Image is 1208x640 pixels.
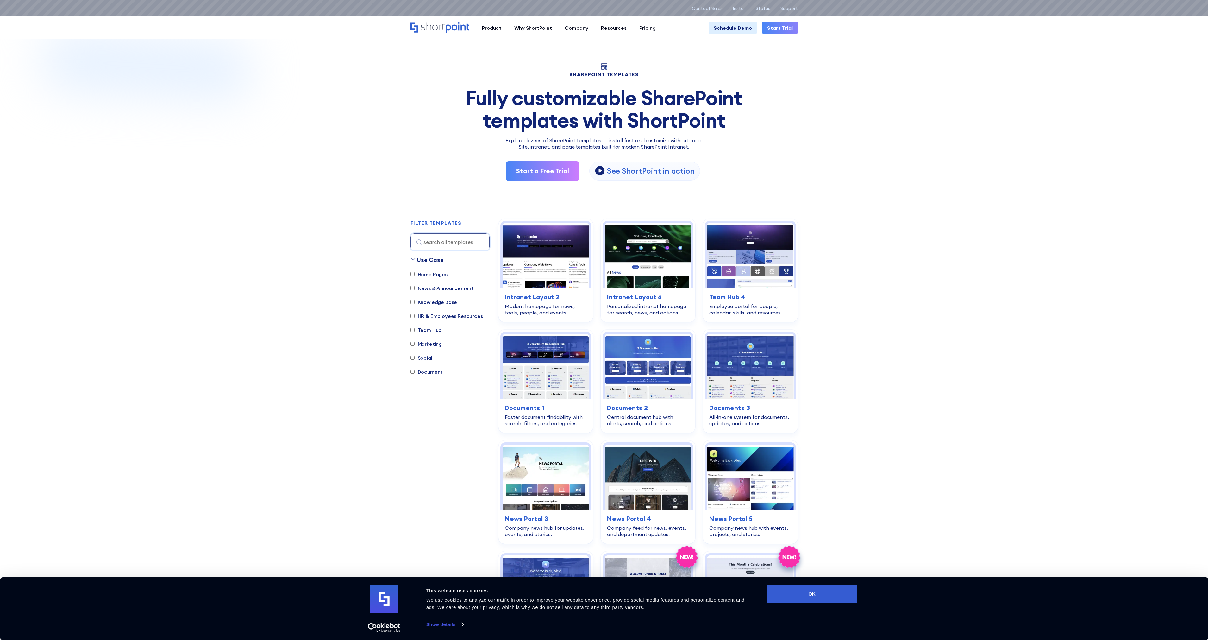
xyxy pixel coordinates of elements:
a: News Portal 5 – Intranet Company News Template: Company news hub with events, projects, and stori... [703,440,798,544]
input: Knowledge Base [410,300,415,304]
h3: Documents 2 [607,403,689,413]
a: Usercentrics Cookiebot - opens in a new window [356,623,412,632]
a: Pricing [633,22,662,34]
h2: Site, intranet, and page templates built for modern SharePoint Intranet. [410,144,798,150]
img: Intranet Layout 2 – SharePoint Homepage Design: Modern homepage for news, tools, people, and events. [503,223,589,288]
img: Team Hub 4 – SharePoint Employee Portal Template: Employee portal for people, calendar, skills, a... [707,223,793,288]
button: OK [767,585,857,603]
label: HR & Employees Resources [410,312,483,320]
p: See ShortPoint in action [607,166,695,176]
div: Modern homepage for news, tools, people, and events. [505,303,587,316]
label: Home Pages [410,270,448,278]
div: Product [482,24,502,32]
img: HR 8 – SharePoint HR Template: Modern HR hub for onboarding, policies, and updates. [605,555,691,620]
input: Team Hub [410,328,415,332]
label: Knowledge Base [410,298,457,306]
a: open lightbox [589,162,700,181]
img: News Portal 3 – SharePoint Newsletter Template: Company news hub for updates, events, and stories. [503,445,589,510]
label: News & Announcement [410,284,474,292]
div: Personalized intranet homepage for search, news, and actions. [607,303,689,316]
a: Documents 3 – Document Management System Template: All-in-one system for documents, updates, and ... [703,330,798,433]
h3: Intranet Layout 6 [607,292,689,302]
img: Intranet Layout 6 – SharePoint Homepage Design: Personalized intranet homepage for search, news, ... [605,223,691,288]
div: Central document hub with alerts, search, and actions. [607,414,689,427]
a: News Portal 4 – Intranet Feed Template: Company feed for news, events, and department updates.New... [601,440,695,544]
div: All-in-one system for documents, updates, and actions. [709,414,791,427]
label: Document [410,368,443,376]
label: Social [410,354,432,362]
div: Company [565,24,588,32]
a: Show details [426,620,464,629]
input: Home Pages [410,272,415,276]
img: Documents 3 – Document Management System Template: All-in-one system for documents, updates, and ... [707,334,793,399]
img: logo [370,585,398,613]
img: News Portal 5 – Intranet Company News Template: Company news hub with events, projects, and stories. [707,445,793,510]
input: News & Announcement [410,286,415,290]
img: News Portal 4 – Intranet Feed Template: Company feed for news, events, and department updates. [605,445,691,510]
h3: News Portal 5 [709,514,791,523]
a: Contact Sales [692,6,723,11]
input: Marketing [410,342,415,346]
a: Resources [595,22,633,34]
h3: Intranet Layout 2 [505,292,587,302]
div: Employee portal for people, calendar, skills, and resources. [709,303,791,316]
a: Product [476,22,508,34]
img: HR 9 – HR Template: Celebrate people and surface HR updates in one place. [707,555,793,620]
div: Company news hub for updates, events, and stories. [505,525,587,537]
a: Install [733,6,746,11]
a: Company [558,22,595,34]
div: Pricing [639,24,656,32]
a: Why ShortPoint [508,22,558,34]
h3: Documents 1 [505,403,587,413]
a: Documents 1 – SharePoint Document Library Template: Faster document findability with search, filt... [498,330,593,433]
div: Faster document findability with search, filters, and categories [505,414,587,427]
div: Why ShortPoint [514,24,552,32]
h3: News Portal 3 [505,514,587,523]
img: Documents 2 – Document Management Template: Central document hub with alerts, search, and actions. [605,334,691,399]
div: Company feed for news, events, and department updates. [607,525,689,537]
h3: News Portal 4 [607,514,689,523]
img: News Portal 6 – Sharepoint Company Feed: Company feed for streams, projects, launches, and updates. [503,555,589,620]
a: Start a Free Trial [506,161,579,181]
p: Explore dozens of SharePoint templates — install fast and customize without code. [410,136,798,144]
input: Document [410,370,415,374]
a: Intranet Layout 6 – SharePoint Homepage Design: Personalized intranet homepage for search, news, ... [601,219,695,322]
h1: SHAREPOINT TEMPLATES [410,72,798,77]
input: HR & Employees Resources [410,314,415,318]
h3: Documents 3 [709,403,791,413]
a: Documents 2 – Document Management Template: Central document hub with alerts, search, and actions... [601,330,695,433]
input: search all templates [410,233,490,250]
div: Use Case [417,256,444,264]
h3: Team Hub 4 [709,292,791,302]
a: News Portal 3 – SharePoint Newsletter Template: Company news hub for updates, events, and stories... [498,440,593,544]
label: Team Hub [410,326,442,334]
label: Marketing [410,340,442,348]
a: Support [780,6,798,11]
input: Social [410,356,415,360]
span: We use cookies to analyze our traffic in order to improve your website experience, provide social... [426,597,745,610]
div: Resources [601,24,627,32]
a: Status [756,6,770,11]
div: This website uses cookies [426,587,753,594]
a: Intranet Layout 2 – SharePoint Homepage Design: Modern homepage for news, tools, people, and even... [498,219,593,322]
div: Company news hub with events, projects, and stories. [709,525,791,537]
img: Documents 1 – SharePoint Document Library Template: Faster document findability with search, filt... [503,334,589,399]
div: Fully customizable SharePoint templates with ShortPoint [410,87,798,131]
div: FILTER TEMPLATES [410,220,461,225]
a: Start Trial [762,22,798,34]
a: Team Hub 4 – SharePoint Employee Portal Template: Employee portal for people, calendar, skills, a... [703,219,798,322]
a: Home [410,22,469,33]
a: Schedule Demo [709,22,757,34]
